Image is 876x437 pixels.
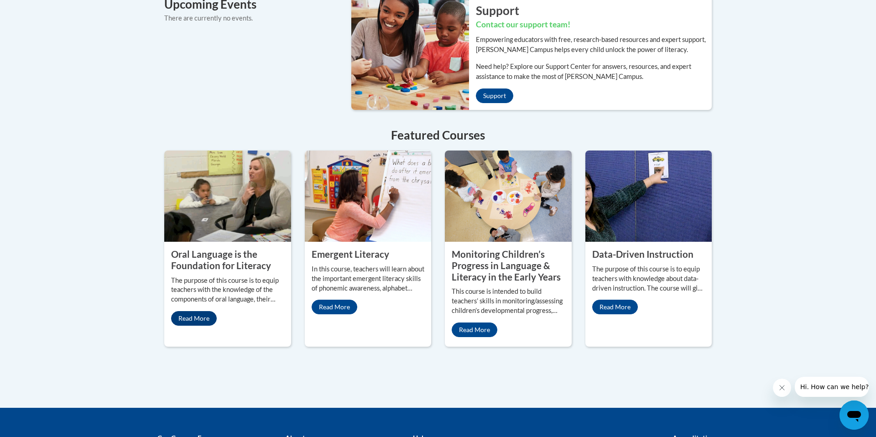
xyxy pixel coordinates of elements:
[773,379,791,397] iframe: Close message
[476,88,513,103] a: Support
[452,287,565,316] p: This course is intended to build teachers’ skills in monitoring/assessing children’s developmenta...
[476,35,712,55] p: Empowering educators with free, research-based resources and expert support, [PERSON_NAME] Campus...
[312,265,425,293] p: In this course, teachers will learn about the important emergent literacy skills of phonemic awar...
[585,151,712,242] img: Data-Driven Instruction
[795,377,869,397] iframe: Message from company
[164,151,291,242] img: Oral Language is the Foundation for Literacy
[452,249,561,282] property: Monitoring Children’s Progress in Language & Literacy in the Early Years
[452,323,497,337] a: Read More
[312,300,357,314] a: Read More
[445,151,572,242] img: Monitoring Children’s Progress in Language & Literacy in the Early Years
[171,249,271,271] property: Oral Language is the Foundation for Literacy
[839,401,869,430] iframe: Button to launch messaging window
[312,249,389,260] property: Emergent Literacy
[592,249,693,260] property: Data-Driven Instruction
[476,62,712,82] p: Need help? Explore our Support Center for answers, resources, and expert assistance to make the m...
[476,2,712,19] h2: Support
[164,14,253,22] span: There are currently no events.
[171,276,284,305] p: The purpose of this course is to equip teachers with the knowledge of the components of oral lang...
[592,300,638,314] a: Read More
[164,126,712,144] h4: Featured Courses
[171,311,217,326] a: Read More
[305,151,432,242] img: Emergent Literacy
[476,19,712,31] h3: Contact our support team!
[592,265,705,293] p: The purpose of this course is to equip teachers with knowledge about data-driven instruction. The...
